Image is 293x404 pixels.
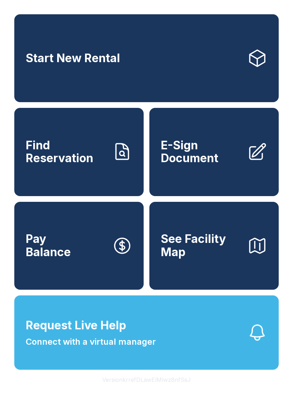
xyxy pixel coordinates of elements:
a: Start New Rental [14,14,279,102]
span: E-Sign Document [161,139,242,165]
span: Pay Balance [26,233,71,259]
a: Find Reservation [14,108,144,196]
span: Find Reservation [26,139,106,165]
span: Start New Rental [26,52,120,65]
button: Request Live HelpConnect with a virtual manager [14,295,279,370]
button: See Facility Map [149,202,279,290]
span: See Facility Map [161,233,242,259]
span: Request Live Help [26,317,126,334]
a: E-Sign Document [149,108,279,196]
span: Connect with a virtual manager [26,335,156,348]
button: PayBalance [14,202,144,290]
button: VersionkrrefDLawElMlwz8nfSsJ [96,370,197,390]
